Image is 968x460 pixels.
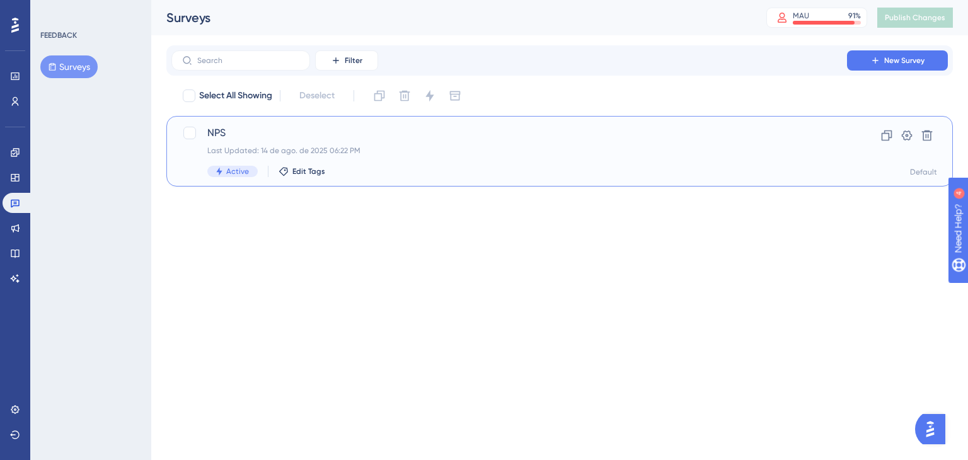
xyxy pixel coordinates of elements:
iframe: UserGuiding AI Assistant Launcher [915,410,953,448]
span: Deselect [299,88,335,103]
button: New Survey [847,50,948,71]
button: Filter [315,50,378,71]
button: Deselect [288,84,346,107]
div: FEEDBACK [40,30,77,40]
input: Search [197,56,299,65]
div: 91 % [848,11,861,21]
div: 4 [88,6,91,16]
span: NPS [207,125,811,141]
span: Active [226,166,249,176]
span: New Survey [884,55,925,66]
div: Last Updated: 14 de ago. de 2025 06:22 PM [207,146,811,156]
button: Edit Tags [279,166,325,176]
span: Edit Tags [292,166,325,176]
span: Select All Showing [199,88,272,103]
div: Default [910,167,937,177]
span: Filter [345,55,362,66]
span: Need Help? [30,3,79,18]
button: Publish Changes [877,8,953,28]
span: Publish Changes [885,13,945,23]
button: Surveys [40,55,98,78]
div: Surveys [166,9,735,26]
div: MAU [793,11,809,21]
